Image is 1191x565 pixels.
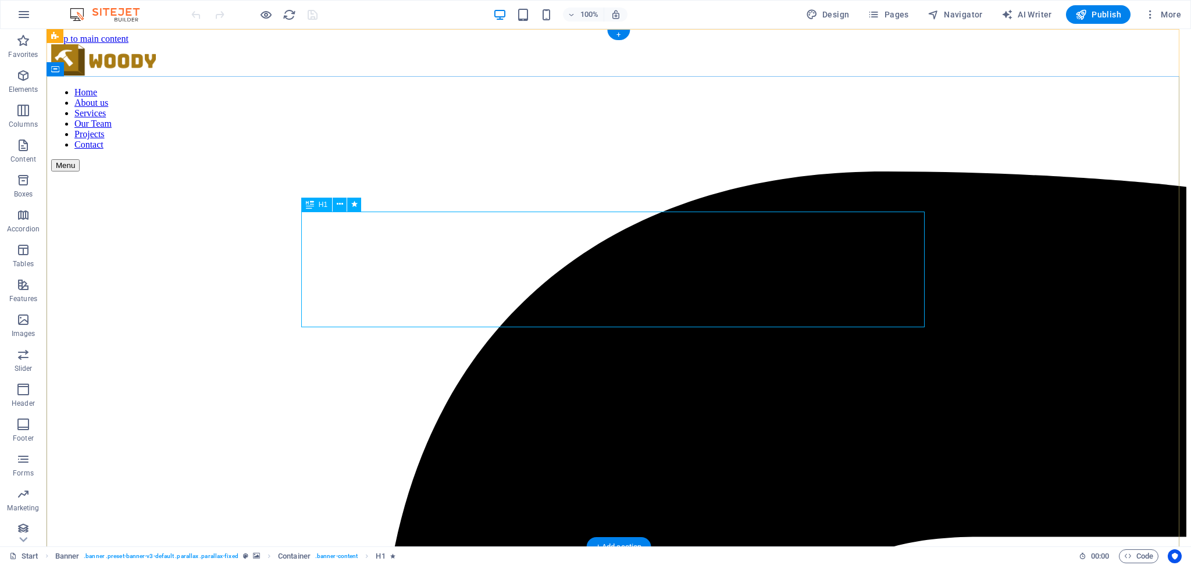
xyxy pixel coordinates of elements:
button: Pages [863,5,913,24]
span: . banner .preset-banner-v3-default .parallax .parallax-fixed [84,549,238,563]
button: AI Writer [997,5,1057,24]
i: Element contains an animation [390,553,395,559]
p: Favorites [8,50,38,59]
button: Click here to leave preview mode and continue editing [259,8,273,22]
span: Click to select. Double-click to edit [278,549,311,563]
div: Design (Ctrl+Alt+Y) [801,5,854,24]
button: Publish [1066,5,1131,24]
span: 00 00 [1091,549,1109,563]
span: Navigator [928,9,983,20]
p: Accordion [7,224,40,234]
nav: breadcrumb [55,549,395,563]
button: More [1140,5,1186,24]
button: Usercentrics [1168,549,1182,563]
button: Code [1119,549,1158,563]
span: Design [806,9,850,20]
span: : [1099,552,1101,560]
p: Marketing [7,503,39,513]
button: Design [801,5,854,24]
button: Navigator [923,5,987,24]
a: Click to cancel selection. Double-click to open Pages [9,549,38,563]
p: Elements [9,85,38,94]
a: Skip to main content [5,5,82,15]
i: On resize automatically adjust zoom level to fit chosen device. [611,9,621,20]
span: Publish [1075,9,1121,20]
p: Footer [13,434,34,443]
span: . banner-content [315,549,358,563]
i: This element contains a background [253,553,260,559]
span: Pages [868,9,908,20]
p: Slider [15,364,33,373]
span: H1 [319,201,327,208]
span: Click to select. Double-click to edit [376,549,385,563]
span: AI Writer [1001,9,1052,20]
img: Editor Logo [67,8,154,22]
button: 100% [563,8,604,22]
p: Columns [9,120,38,129]
p: Boxes [14,189,33,199]
button: reload [282,8,296,22]
p: Tables [13,259,34,269]
h6: 100% [580,8,599,22]
p: Content [10,155,36,164]
span: More [1144,9,1181,20]
p: Header [12,399,35,408]
span: Code [1124,549,1153,563]
p: Features [9,294,37,303]
p: Forms [13,469,34,478]
div: + Add section [587,537,651,557]
p: Images [12,329,35,338]
i: Reload page [283,8,296,22]
i: This element is a customizable preset [243,553,248,559]
span: Click to select. Double-click to edit [55,549,80,563]
h6: Session time [1079,549,1110,563]
div: + [607,30,630,40]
